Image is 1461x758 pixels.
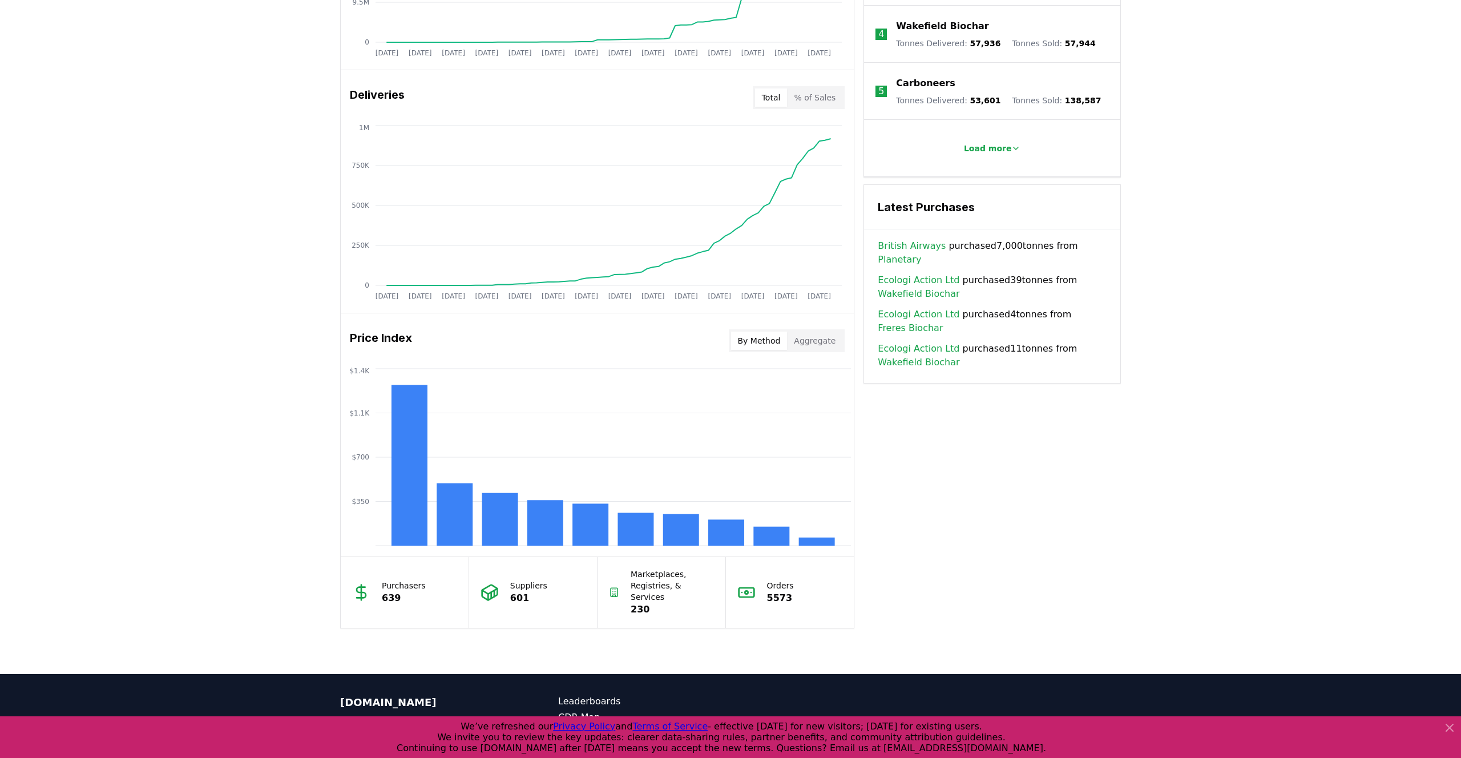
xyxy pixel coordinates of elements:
[878,84,884,98] p: 5
[359,124,369,132] tspan: 1M
[878,342,1107,369] span: purchased 11 tonnes from
[340,695,512,711] p: [DOMAIN_NAME]
[352,498,369,506] tspan: $350
[350,86,405,109] h3: Deliveries
[352,241,370,249] tspan: 250K
[731,332,788,350] button: By Method
[896,76,955,90] a: Carboneers
[675,292,698,300] tspan: [DATE]
[970,39,1000,48] span: 57,936
[382,580,426,591] p: Purchasers
[340,715,512,756] p: We bring to the durable carbon removal market
[675,49,698,57] tspan: [DATE]
[708,292,731,300] tspan: [DATE]
[878,239,1107,267] span: purchased 7,000 tonnes from
[542,292,565,300] tspan: [DATE]
[608,292,632,300] tspan: [DATE]
[896,95,1000,106] p: Tonnes Delivered :
[708,49,731,57] tspan: [DATE]
[558,711,730,724] a: CDR Map
[878,321,943,335] a: Freres Biochar
[631,603,714,616] p: 230
[352,201,370,209] tspan: 500K
[878,287,959,301] a: Wakefield Biochar
[955,137,1030,160] button: Load more
[774,292,798,300] tspan: [DATE]
[409,292,432,300] tspan: [DATE]
[641,292,665,300] tspan: [DATE]
[349,409,370,417] tspan: $1.1K
[878,27,884,41] p: 4
[510,580,547,591] p: Suppliers
[508,292,532,300] tspan: [DATE]
[755,88,788,107] button: Total
[878,308,959,321] a: Ecologi Action Ltd
[641,49,665,57] tspan: [DATE]
[475,49,499,57] tspan: [DATE]
[542,49,565,57] tspan: [DATE]
[475,292,499,300] tspan: [DATE]
[365,281,369,289] tspan: 0
[896,38,1000,49] p: Tonnes Delivered :
[442,49,465,57] tspan: [DATE]
[575,292,598,300] tspan: [DATE]
[631,568,714,603] p: Marketplaces, Registries, & Services
[575,49,598,57] tspan: [DATE]
[774,49,798,57] tspan: [DATE]
[442,292,465,300] tspan: [DATE]
[1012,95,1101,106] p: Tonnes Sold :
[558,695,730,708] a: Leaderboards
[365,38,369,46] tspan: 0
[964,143,1012,154] p: Load more
[376,292,399,300] tspan: [DATE]
[970,96,1000,105] span: 53,601
[878,356,959,369] a: Wakefield Biochar
[878,253,921,267] a: Planetary
[767,591,794,605] p: 5573
[787,88,842,107] button: % of Sales
[878,199,1107,216] h3: Latest Purchases
[1012,38,1095,49] p: Tonnes Sold :
[352,453,369,461] tspan: $700
[741,49,765,57] tspan: [DATE]
[787,332,842,350] button: Aggregate
[376,49,399,57] tspan: [DATE]
[878,308,1107,335] span: purchased 4 tonnes from
[741,292,765,300] tspan: [DATE]
[350,329,412,352] h3: Price Index
[808,292,831,300] tspan: [DATE]
[508,49,532,57] tspan: [DATE]
[878,342,959,356] a: Ecologi Action Ltd
[409,49,432,57] tspan: [DATE]
[510,591,547,605] p: 601
[352,162,370,170] tspan: 750K
[878,239,946,253] a: British Airways
[349,367,370,375] tspan: $1.4K
[878,273,1107,301] span: purchased 39 tonnes from
[767,580,794,591] p: Orders
[1065,39,1096,48] span: 57,944
[608,49,632,57] tspan: [DATE]
[896,19,988,33] a: Wakefield Biochar
[382,591,426,605] p: 639
[808,49,831,57] tspan: [DATE]
[1065,96,1101,105] span: 138,587
[878,273,959,287] a: Ecologi Action Ltd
